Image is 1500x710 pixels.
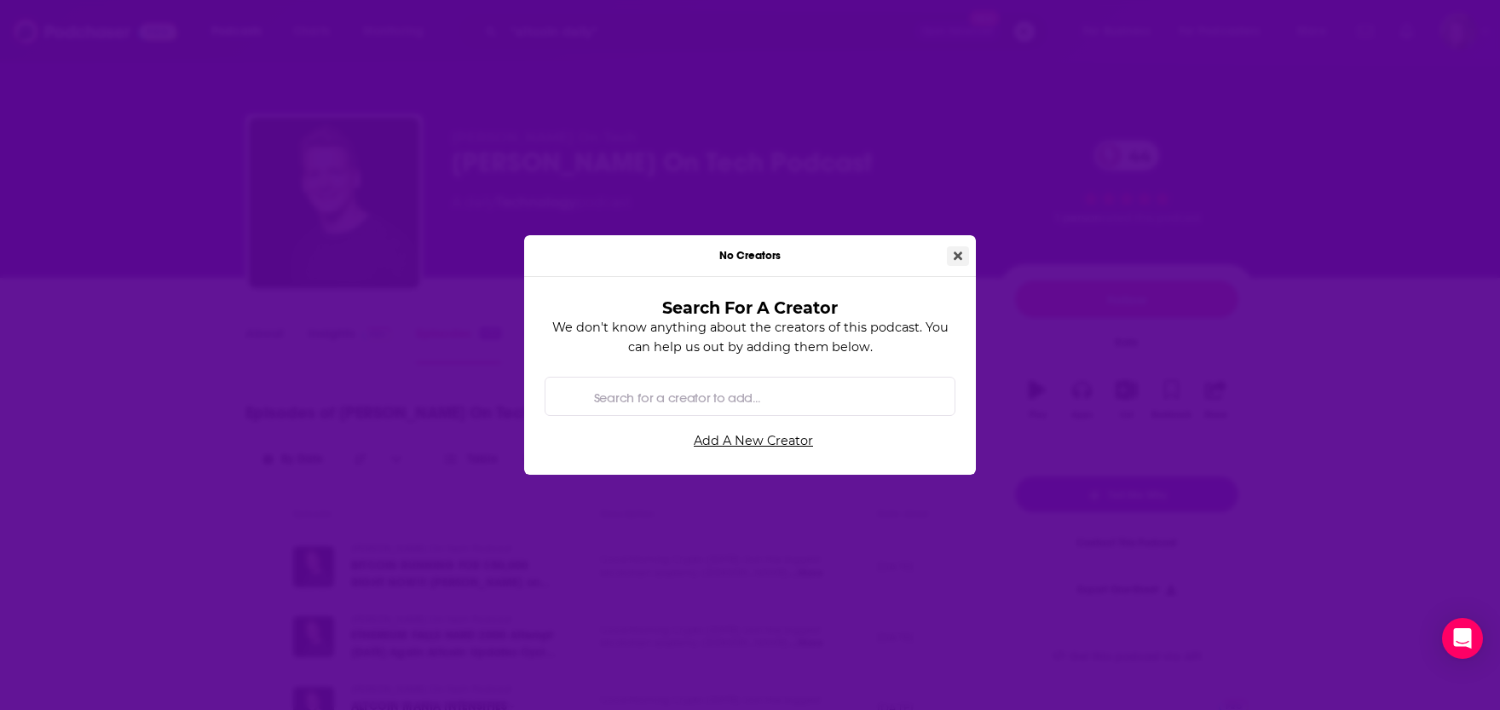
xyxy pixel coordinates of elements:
[587,378,941,416] input: Search for a creator to add...
[572,297,928,318] h3: Search For A Creator
[545,377,955,416] div: Search by entity type
[947,246,969,266] button: Close
[524,235,976,277] div: No Creators
[1442,618,1483,659] div: Open Intercom Messenger
[545,318,955,356] p: We don't know anything about the creators of this podcast. You can help us out by adding them below.
[551,426,955,454] a: Add A New Creator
